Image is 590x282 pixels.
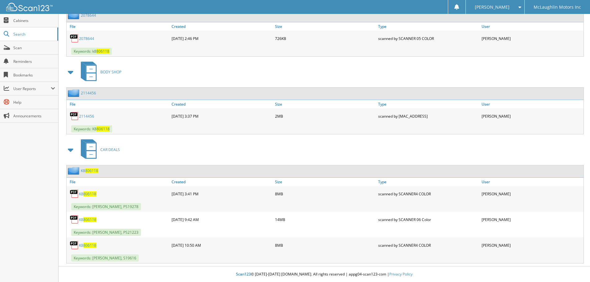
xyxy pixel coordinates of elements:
span: Keywords: [PERSON_NAME], S19616 [71,254,139,262]
div: [PERSON_NAME] [480,188,583,200]
div: 8MB [273,188,377,200]
div: [PERSON_NAME] [480,239,583,251]
span: 806118 [96,49,109,54]
span: Keywords: K8 [71,125,112,132]
span: Announcements [13,113,55,119]
span: Help [13,100,55,105]
div: 14MB [273,213,377,226]
span: 806118 [83,217,96,222]
span: BODY SHOP [100,69,121,75]
a: Type [377,100,480,108]
div: [PERSON_NAME] [480,110,583,122]
a: Created [170,178,273,186]
img: folder2.png [68,11,81,19]
img: PDF.png [70,241,79,250]
a: Type [377,178,480,186]
a: K8806118 [81,168,98,173]
span: Search [13,32,54,37]
span: 806118 [97,126,110,132]
div: 2MB [273,110,377,122]
span: McLaughlin Motors Inc [534,5,581,9]
a: Privacy Policy [389,271,413,277]
img: PDF.png [70,189,79,198]
div: scanned by SCANNER 05 COLOR [377,32,480,45]
img: scan123-logo-white.svg [6,3,53,11]
img: PDF.png [70,215,79,224]
a: 2114456 [79,114,94,119]
div: © [DATE]-[DATE] [DOMAIN_NAME]. All rights reserved | appg04-scan123-com | [59,267,590,282]
span: User Reports [13,86,51,91]
iframe: Chat Widget [559,252,590,282]
span: Keywords: [PERSON_NAME], PS21223 [71,229,141,236]
a: K8806118 [79,243,96,248]
div: [DATE] 3:37 PM [170,110,273,122]
span: Keywords: [PERSON_NAME], PS19278 [71,203,141,210]
a: K8806118 [79,191,96,197]
span: Cabinets [13,18,55,23]
a: CAR DEALS [77,137,120,162]
a: File [67,100,170,108]
div: scanned by SCANNER 06 Color [377,213,480,226]
div: [PERSON_NAME] [480,213,583,226]
a: K8806118 [79,217,96,222]
div: scanned by SCANNER4 COLOR [377,239,480,251]
span: 806118 [83,191,96,197]
span: Reminders [13,59,55,64]
span: CAR DEALS [100,147,120,152]
div: 726KB [273,32,377,45]
div: [DATE] 2:46 PM [170,32,273,45]
span: Keywords: k8 [71,48,112,55]
a: File [67,22,170,31]
div: scanned by SCANNER4 COLOR [377,188,480,200]
div: 8MB [273,239,377,251]
a: 2078644 [79,36,94,41]
img: PDF.png [70,111,79,121]
a: 2114456 [81,90,96,96]
a: Created [170,22,273,31]
span: Scan [13,45,55,50]
a: User [480,22,583,31]
a: Created [170,100,273,108]
div: [PERSON_NAME] [480,32,583,45]
a: Size [273,22,377,31]
div: [DATE] 10:50 AM [170,239,273,251]
a: Type [377,22,480,31]
span: Bookmarks [13,72,55,78]
a: 2078644 [81,13,96,18]
img: folder2.png [68,167,81,175]
span: Scan123 [236,271,251,277]
a: Size [273,100,377,108]
a: File [67,178,170,186]
a: User [480,178,583,186]
div: scanned by [MAC_ADDRESS] [377,110,480,122]
img: folder2.png [68,89,81,97]
span: 806118 [83,243,96,248]
a: BODY SHOP [77,60,121,84]
div: [DATE] 9:42 AM [170,213,273,226]
a: User [480,100,583,108]
div: [DATE] 3:41 PM [170,188,273,200]
img: PDF.png [70,34,79,43]
span: [PERSON_NAME] [475,5,509,9]
a: Size [273,178,377,186]
span: 806118 [85,168,98,173]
